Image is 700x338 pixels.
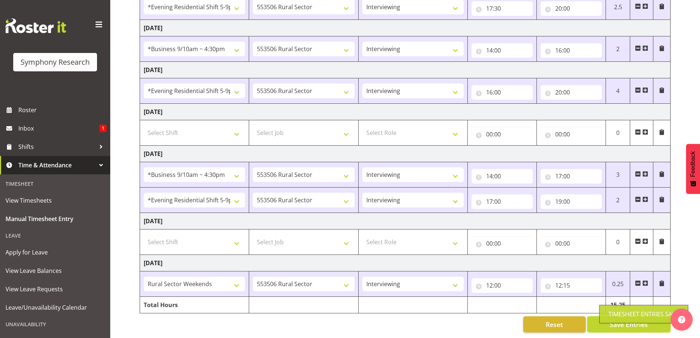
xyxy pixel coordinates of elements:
[606,271,630,297] td: 0.25
[2,261,108,280] a: View Leave Balances
[606,120,630,146] td: 0
[18,160,96,171] span: Time & Attendance
[2,210,108,228] a: Manual Timesheet Entry
[6,302,105,313] span: Leave/Unavailability Calendar
[523,316,586,332] button: Reset
[6,284,105,295] span: View Leave Requests
[2,243,108,261] a: Apply for Leave
[6,18,66,33] img: Rosterit website logo
[541,1,602,16] input: Click to select...
[587,316,671,332] button: Save Entries
[541,236,602,251] input: Click to select...
[140,213,671,230] td: [DATE]
[686,144,700,194] button: Feedback - Show survey
[18,104,107,115] span: Roster
[18,123,100,134] span: Inbox
[606,36,630,62] td: 2
[140,297,249,313] td: Total Hours
[6,195,105,206] span: View Timesheets
[471,194,533,209] input: Click to select...
[546,320,563,329] span: Reset
[140,255,671,271] td: [DATE]
[140,146,671,162] td: [DATE]
[140,104,671,120] td: [DATE]
[6,247,105,258] span: Apply for Leave
[541,85,602,100] input: Click to select...
[140,20,671,36] td: [DATE]
[610,320,648,329] span: Save Entries
[2,191,108,210] a: View Timesheets
[6,213,105,224] span: Manual Timesheet Entry
[2,280,108,298] a: View Leave Requests
[541,278,602,293] input: Click to select...
[606,162,630,188] td: 3
[678,316,685,323] img: help-xxl-2.png
[606,297,630,313] td: 15.25
[471,278,533,293] input: Click to select...
[18,141,96,152] span: Shifts
[471,127,533,142] input: Click to select...
[2,317,108,332] div: Unavailability
[471,43,533,58] input: Click to select...
[541,169,602,184] input: Click to select...
[471,85,533,100] input: Click to select...
[6,265,105,276] span: View Leave Balances
[541,194,602,209] input: Click to select...
[471,1,533,16] input: Click to select...
[2,298,108,317] a: Leave/Unavailability Calendar
[471,236,533,251] input: Click to select...
[100,125,107,132] span: 1
[140,62,671,78] td: [DATE]
[606,230,630,255] td: 0
[690,151,696,177] span: Feedback
[606,78,630,104] td: 4
[609,310,679,319] div: Timesheet Entries Save
[606,188,630,213] td: 2
[2,228,108,243] div: Leave
[21,57,90,68] div: Symphony Research
[471,169,533,184] input: Click to select...
[541,43,602,58] input: Click to select...
[2,176,108,191] div: Timesheet
[541,127,602,142] input: Click to select...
